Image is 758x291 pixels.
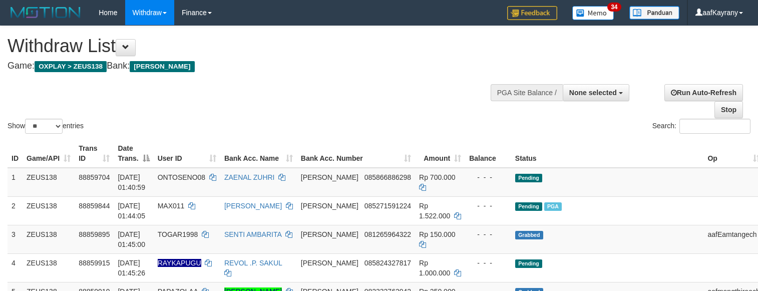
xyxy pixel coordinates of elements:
img: Feedback.jpg [507,6,557,20]
th: Bank Acc. Name: activate to sort column ascending [220,139,297,168]
span: Rp 1.000.000 [419,259,450,277]
span: [PERSON_NAME] [301,173,358,181]
th: Balance [465,139,511,168]
a: SENTI AMBARITA [224,230,281,238]
span: Pending [515,174,542,182]
span: Rp 150.000 [419,230,455,238]
span: Rp 700.000 [419,173,455,181]
div: - - - [469,201,507,211]
td: 1 [8,168,23,197]
th: Game/API: activate to sort column ascending [23,139,75,168]
img: MOTION_logo.png [8,5,84,20]
div: PGA Site Balance / [491,84,563,101]
span: 34 [607,3,621,12]
th: ID [8,139,23,168]
span: Grabbed [515,231,543,239]
span: ONTOSENO08 [158,173,205,181]
span: TOGAR1998 [158,230,198,238]
span: MAX011 [158,202,185,210]
a: [PERSON_NAME] [224,202,282,210]
div: - - - [469,258,507,268]
td: 4 [8,253,23,282]
td: ZEUS138 [23,225,75,253]
span: None selected [569,89,617,97]
td: ZEUS138 [23,196,75,225]
div: - - - [469,172,507,182]
span: [PERSON_NAME] [301,202,358,210]
td: ZEUS138 [23,168,75,197]
th: Status [511,139,704,168]
th: Trans ID: activate to sort column ascending [75,139,114,168]
img: panduan.png [629,6,679,20]
span: 88859895 [79,230,110,238]
td: 2 [8,196,23,225]
span: Nama rekening ada tanda titik/strip, harap diedit [158,259,201,267]
span: [PERSON_NAME] [301,259,358,267]
span: 88859704 [79,173,110,181]
img: Button%20Memo.svg [572,6,614,20]
h1: Withdraw List [8,36,495,56]
span: Rp 1.522.000 [419,202,450,220]
span: [DATE] 01:44:05 [118,202,145,220]
span: [DATE] 01:45:26 [118,259,145,277]
span: [PERSON_NAME] [130,61,194,72]
span: Marked by aafkaynarin [544,202,562,211]
h4: Game: Bank: [8,61,495,71]
span: Pending [515,202,542,211]
a: ZAENAL ZUHRI [224,173,275,181]
label: Show entries [8,119,84,134]
span: OXPLAY > ZEUS138 [35,61,107,72]
span: Copy 085866886298 to clipboard [364,173,411,181]
span: 88859915 [79,259,110,267]
span: Copy 081265964322 to clipboard [364,230,411,238]
td: ZEUS138 [23,253,75,282]
td: 3 [8,225,23,253]
span: [DATE] 01:40:59 [118,173,145,191]
span: Pending [515,259,542,268]
span: Copy 085271591224 to clipboard [364,202,411,210]
a: Run Auto-Refresh [664,84,743,101]
span: [PERSON_NAME] [301,230,358,238]
select: Showentries [25,119,63,134]
a: REVOL .P. SAKUL [224,259,282,267]
th: Amount: activate to sort column ascending [415,139,465,168]
th: Bank Acc. Number: activate to sort column ascending [297,139,415,168]
th: Date Trans.: activate to sort column descending [114,139,153,168]
label: Search: [652,119,750,134]
span: [DATE] 01:45:00 [118,230,145,248]
a: Stop [714,101,743,118]
input: Search: [679,119,750,134]
span: 88859844 [79,202,110,210]
button: None selected [563,84,629,101]
th: User ID: activate to sort column ascending [154,139,220,168]
span: Copy 085824327817 to clipboard [364,259,411,267]
div: - - - [469,229,507,239]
